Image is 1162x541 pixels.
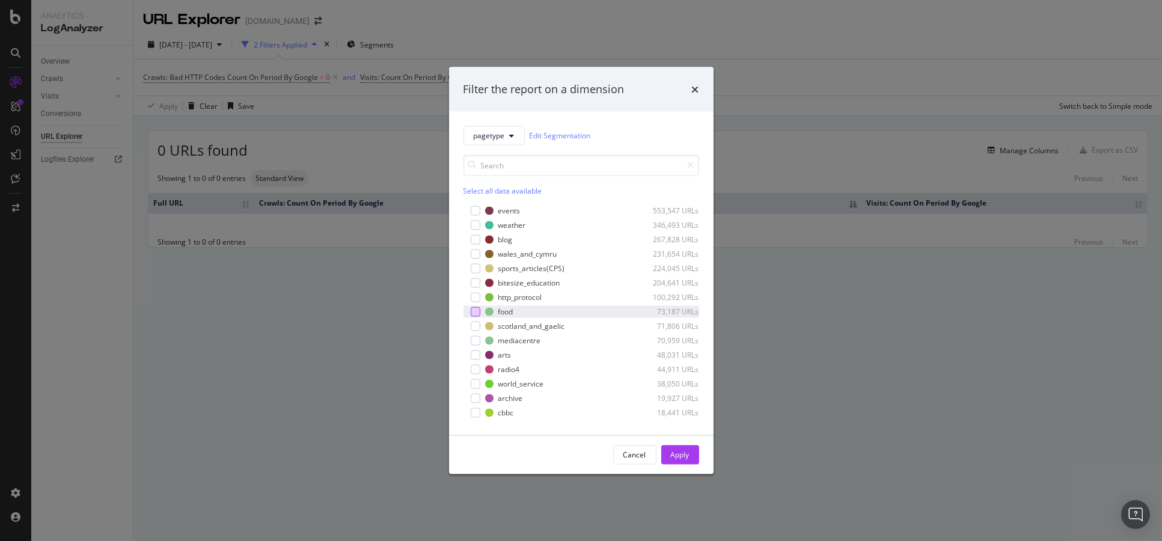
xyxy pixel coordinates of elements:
div: Select all data available [463,185,699,195]
div: 267,828 URLs [640,234,699,245]
div: scotland_and_gaelic [498,321,565,331]
div: Apply [671,450,690,460]
div: times [692,82,699,97]
div: 224,045 URLs [640,263,699,274]
div: wales_and_cymru [498,249,557,259]
div: 553,547 URLs [640,206,699,216]
div: world_service [498,379,544,389]
div: bitesize_education [498,278,560,288]
button: pagetype [463,126,525,145]
div: arts [498,350,512,360]
div: http_protocol [498,292,542,302]
button: Apply [661,445,699,464]
div: 18,441 URLs [640,408,699,418]
div: Cancel [623,450,646,460]
div: cbbc [498,408,514,418]
div: weather [498,220,526,230]
div: 231,654 URLs [640,249,699,259]
div: Open Intercom Messenger [1121,500,1150,529]
div: 44,911 URLs [640,364,699,374]
div: 100,292 URLs [640,292,699,302]
div: 73,187 URLs [640,307,699,317]
div: Filter the report on a dimension [463,82,625,97]
div: archive [498,393,523,403]
input: Search [463,154,699,176]
div: mediacentre [498,335,541,346]
div: 70,959 URLs [640,335,699,346]
div: food [498,307,513,317]
div: 346,493 URLs [640,220,699,230]
div: 19,927 URLs [640,393,699,403]
div: 48,031 URLs [640,350,699,360]
div: modal [449,67,714,474]
button: Cancel [613,445,656,464]
div: 38,050 URLs [640,379,699,389]
div: events [498,206,521,216]
div: 71,806 URLs [640,321,699,331]
div: sports_articles(CPS) [498,263,565,274]
div: radio4 [498,364,520,374]
div: 204,641 URLs [640,278,699,288]
div: blog [498,234,513,245]
a: Edit Segmentation [530,129,591,142]
span: pagetype [474,130,505,141]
